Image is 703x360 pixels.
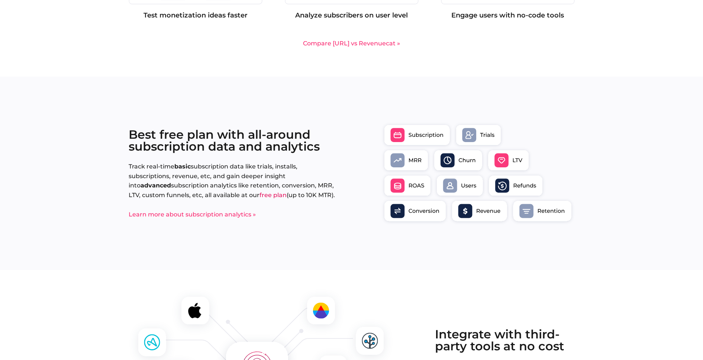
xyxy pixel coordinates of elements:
img: in-app-subscription-metrics-appflow.ai-tracks [381,122,575,225]
strong: advanced [141,182,171,189]
a: free plan [259,192,287,199]
p: Test monetization ideas faster [129,12,262,19]
strong: basic [174,163,191,170]
a: Compare [URL] vs Revenuecat » [303,40,400,47]
p: Analyze subscribers on user level [285,12,419,19]
p: Track real-time subscription data like trials, installs, subscriptions, revenue, etc, and gain de... [129,162,339,200]
a: Learn more about subscription analytics » [129,211,256,218]
h2: Best free plan with all-around subscription data and analytics [129,129,339,152]
h2: Integrate with third-party tools at no cost [435,328,575,352]
p: Engage users with no-code tools [441,12,575,19]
